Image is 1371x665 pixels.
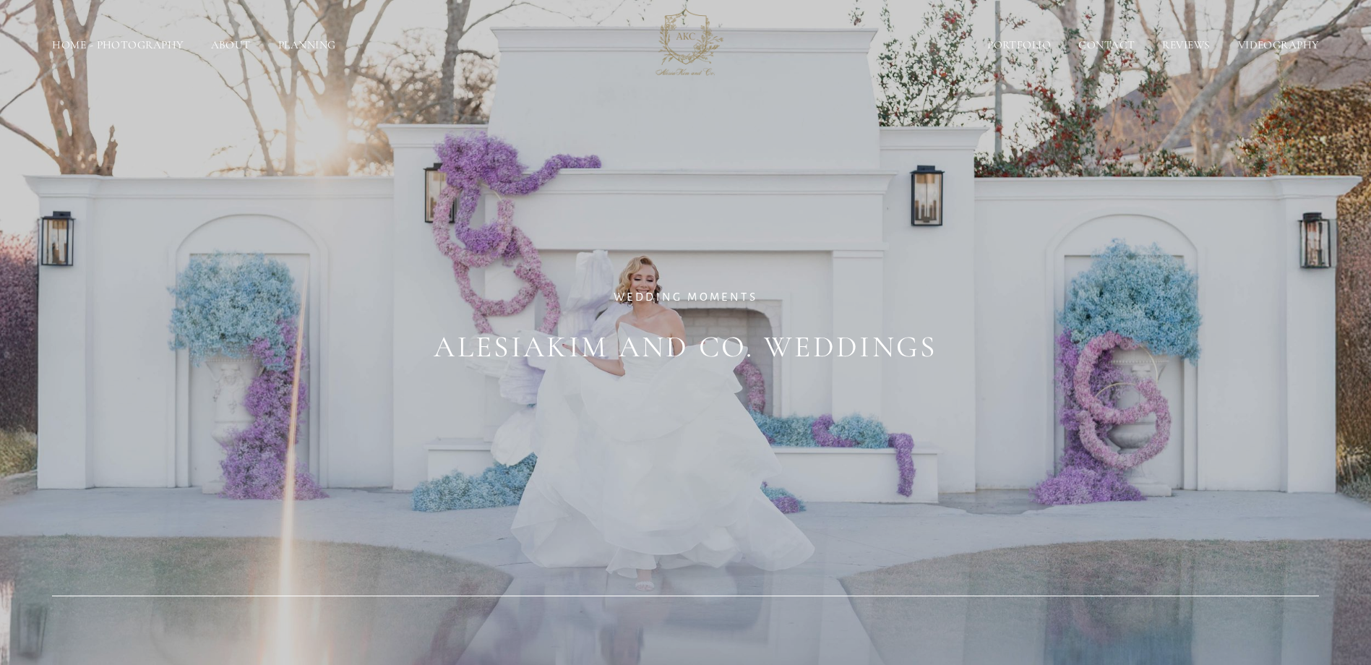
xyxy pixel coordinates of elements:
span: and [619,330,689,365]
span: AlesiaKim [434,330,609,365]
span: MOMENTS [687,287,757,306]
span: WEDDINGS [764,330,937,365]
a: Portfolio [974,40,1065,51]
a: Videography [1224,40,1333,51]
img: AlesiaKim and Co. [646,6,726,85]
a: Contact [1065,40,1148,51]
a: Planning [265,40,350,51]
a: Home - Photography [38,40,197,51]
span: WEDDING [614,287,683,306]
a: About [197,40,265,51]
span: Co. [699,330,755,365]
a: Reviews [1148,40,1224,51]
